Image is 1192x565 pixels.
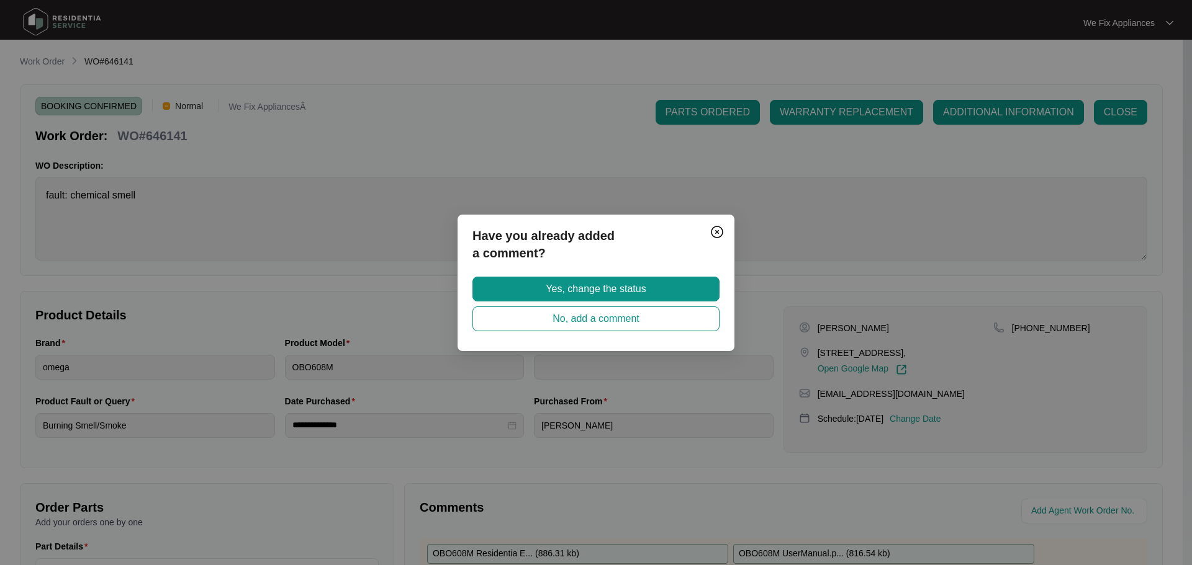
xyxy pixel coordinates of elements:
span: Yes, change the status [546,282,646,296]
span: No, add a comment [553,311,639,326]
button: No, add a comment [472,306,720,331]
p: a comment? [472,244,720,262]
p: Have you already added [472,227,720,244]
button: Yes, change the status [472,277,720,301]
button: Close [707,222,727,242]
img: closeCircle [710,225,725,239]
